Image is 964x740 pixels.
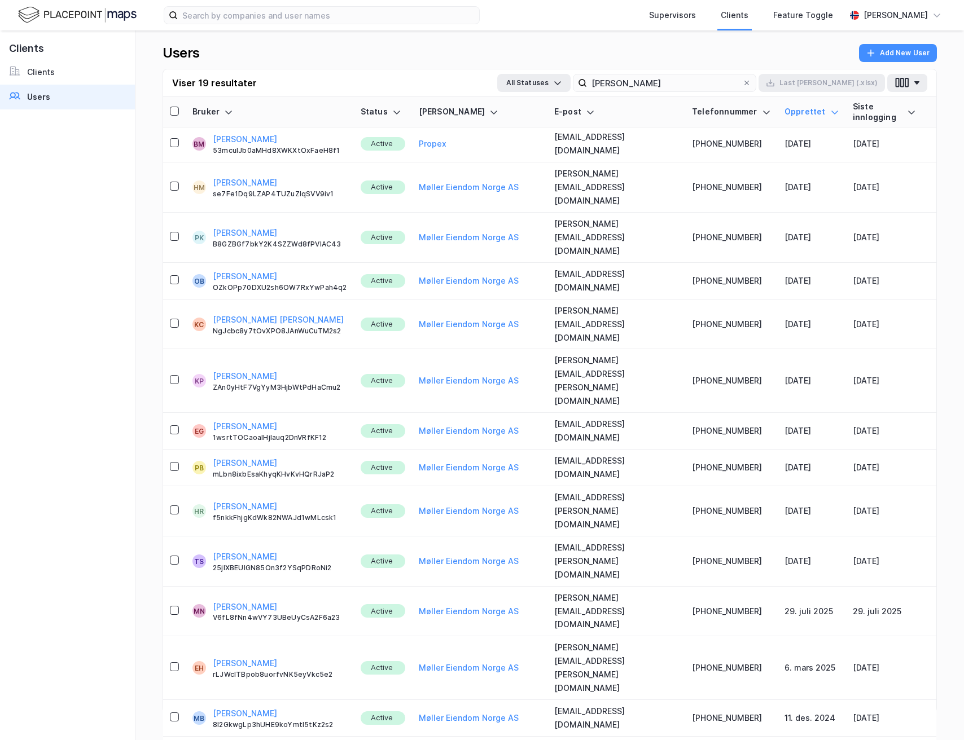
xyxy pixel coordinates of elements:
[692,461,771,474] div: [PHONE_NUMBER]
[213,240,347,249] div: B8GZBGf7bkY2K4SZZWd8fPVIAC43
[547,700,685,737] td: [EMAIL_ADDRESS][DOMAIN_NAME]
[419,137,446,151] button: Propex
[846,636,923,700] td: [DATE]
[419,711,519,725] button: Møller Eiendom Norge AS
[419,274,519,288] button: Møller Eiendom Norge AS
[778,587,846,637] td: 29. juli 2025
[194,504,204,518] div: HR
[213,600,277,614] button: [PERSON_NAME]
[178,7,479,24] input: Search by companies and user names
[195,461,204,474] div: PB
[213,226,277,240] button: [PERSON_NAME]
[778,162,846,213] td: [DATE]
[778,299,846,350] td: [DATE]
[547,450,685,486] td: [EMAIL_ADDRESS][DOMAIN_NAME]
[692,424,771,438] div: [PHONE_NUMBER]
[846,126,923,162] td: [DATE]
[692,661,771,675] div: [PHONE_NUMBER]
[419,424,519,438] button: Møller Eiendom Norge AS
[773,8,833,22] div: Feature Toggle
[846,587,923,637] td: 29. juli 2025
[213,470,347,479] div: mLbn8ixbEsaKhyqKHvKvHQrRJaP2
[547,162,685,213] td: [PERSON_NAME][EMAIL_ADDRESS][DOMAIN_NAME]
[195,424,204,438] div: EG
[692,274,771,288] div: [PHONE_NUMBER]
[692,554,771,568] div: [PHONE_NUMBER]
[195,231,204,244] div: pk
[864,8,928,22] div: [PERSON_NAME]
[27,65,55,79] div: Clients
[195,661,204,675] div: EH
[778,413,846,450] td: [DATE]
[692,137,771,151] div: [PHONE_NUMBER]
[213,613,347,622] div: V6fL8fNn4wVY73UBeUyCsA2F6a23
[778,486,846,536] td: [DATE]
[419,107,541,117] div: [PERSON_NAME]
[213,500,277,513] button: [PERSON_NAME]
[778,126,846,162] td: [DATE]
[785,107,839,117] div: Opprettet
[587,74,742,91] input: Search user by name, email or client
[419,231,519,244] button: Møller Eiendom Norge AS
[554,107,678,117] div: E-post
[846,213,923,263] td: [DATE]
[172,76,257,90] div: Viser 19 resultater
[497,74,571,92] button: All Statuses
[419,374,519,387] button: Møller Eiendom Norge AS
[692,374,771,387] div: [PHONE_NUMBER]
[213,420,277,433] button: [PERSON_NAME]
[194,318,204,331] div: kc
[18,5,137,25] img: logo.f888ab2527a4732fd821a326f86c7f29.svg
[213,720,347,729] div: 8l2GkwgLp3hUHE9koYmtl5tKz2s2
[213,369,277,383] button: [PERSON_NAME]
[213,563,347,572] div: 25jlXBEUIGN85On3f2YSqPDRoNi2
[213,670,347,679] div: rLJWclTBpob8uorfvNK5eyVkc5e2
[908,686,964,740] div: Kontrollprogram for chat
[547,486,685,536] td: [EMAIL_ADDRESS][PERSON_NAME][DOMAIN_NAME]
[778,700,846,737] td: 11. des. 2024
[213,270,277,283] button: [PERSON_NAME]
[846,162,923,213] td: [DATE]
[419,504,519,518] button: Møller Eiendom Norge AS
[778,263,846,299] td: [DATE]
[419,180,519,194] button: Møller Eiendom Norge AS
[194,554,204,568] div: TS
[213,433,347,442] div: 1wsrtTOCaoaIHjIauq2DnVRfKF12
[419,554,519,568] button: Møller Eiendom Norge AS
[361,107,405,117] div: Status
[547,413,685,450] td: [EMAIL_ADDRESS][DOMAIN_NAME]
[213,176,277,190] button: [PERSON_NAME]
[213,383,347,392] div: ZAn0yHtF7VgYyM3HjbWtPdHaCmu2
[692,107,771,117] div: Telefonnummer
[194,274,204,288] div: OB
[846,349,923,413] td: [DATE]
[213,327,347,336] div: NgJcbc8y7tOvXPO8JAnWuCuTM2s2
[213,657,277,670] button: [PERSON_NAME]
[213,550,277,563] button: [PERSON_NAME]
[692,180,771,194] div: [PHONE_NUMBER]
[213,513,347,522] div: f5nkkFhjgKdWk82NWAJd1wMLcsk1
[547,349,685,413] td: [PERSON_NAME][EMAIL_ADDRESS][PERSON_NAME][DOMAIN_NAME]
[859,44,937,62] button: Add New User
[419,661,519,675] button: Møller Eiendom Norge AS
[213,283,347,292] div: OZkOPp70DXU2sh6OW7RxYwPah4q2
[547,636,685,700] td: [PERSON_NAME][EMAIL_ADDRESS][PERSON_NAME][DOMAIN_NAME]
[547,587,685,637] td: [PERSON_NAME][EMAIL_ADDRESS][DOMAIN_NAME]
[547,263,685,299] td: [EMAIL_ADDRESS][DOMAIN_NAME]
[692,318,771,331] div: [PHONE_NUMBER]
[846,299,923,350] td: [DATE]
[195,374,204,387] div: KP
[547,299,685,350] td: [PERSON_NAME][EMAIL_ADDRESS][DOMAIN_NAME]
[213,707,277,720] button: [PERSON_NAME]
[846,413,923,450] td: [DATE]
[419,461,519,474] button: Møller Eiendom Norge AS
[846,263,923,299] td: [DATE]
[547,213,685,263] td: [PERSON_NAME][EMAIL_ADDRESS][DOMAIN_NAME]
[778,536,846,587] td: [DATE]
[846,450,923,486] td: [DATE]
[778,636,846,700] td: 6. mars 2025
[27,90,50,104] div: Users
[213,456,277,470] button: [PERSON_NAME]
[778,450,846,486] td: [DATE]
[853,102,916,122] div: Siste innlogging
